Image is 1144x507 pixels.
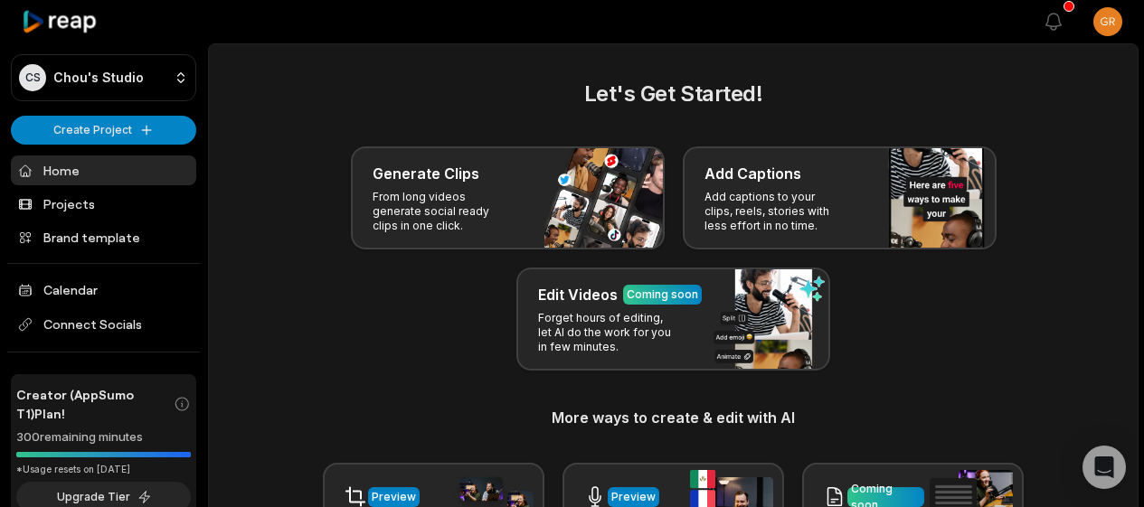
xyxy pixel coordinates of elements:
[372,489,416,505] div: Preview
[373,163,479,184] h3: Generate Clips
[1083,446,1126,489] div: Open Intercom Messenger
[704,190,845,233] p: Add captions to your clips, reels, stories with less effort in no time.
[11,222,196,252] a: Brand template
[611,489,656,505] div: Preview
[538,284,618,305] h3: Edit Videos
[538,311,678,354] p: Forget hours of editing, let AI do the work for you in few minutes.
[11,155,196,185] a: Home
[11,189,196,219] a: Projects
[704,163,801,184] h3: Add Captions
[627,286,698,303] div: Coming soon
[11,308,196,341] span: Connect Socials
[11,116,196,145] button: Create Project
[16,428,191,446] div: 300 remaining minutes
[19,64,46,91] div: CS
[373,190,513,233] p: From long videos generate social ready clips in one click.
[231,78,1116,110] h2: Let's Get Started!
[16,385,174,423] span: Creator (AppSumo T1) Plan!
[11,275,196,305] a: Calendar
[16,463,191,476] div: *Usage resets on [DATE]
[231,407,1116,428] h3: More ways to create & edit with AI
[53,70,144,86] p: Chou's Studio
